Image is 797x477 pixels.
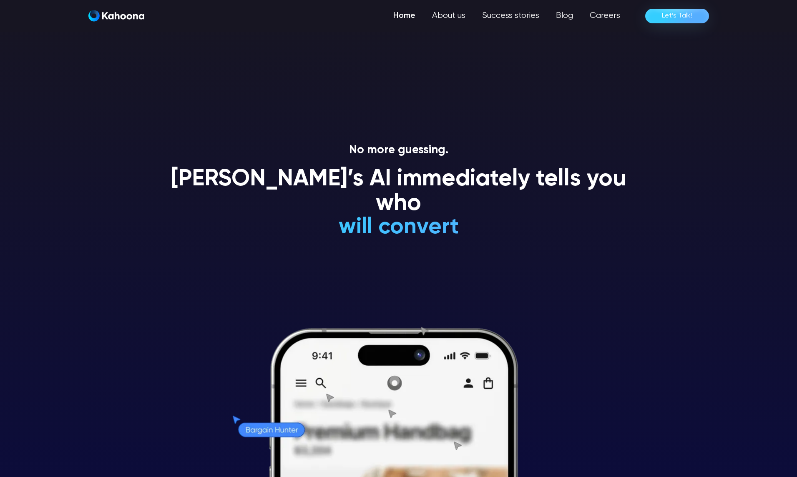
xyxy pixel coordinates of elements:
[548,7,581,24] a: Blog
[385,7,424,24] a: Home
[88,10,144,22] img: Kahoona logo white
[645,9,709,23] a: Let’s Talk!
[161,143,636,157] p: No more guessing.
[88,10,144,22] a: home
[581,7,629,24] a: Careers
[161,167,636,217] h1: [PERSON_NAME]’s AI immediately tells you who
[662,9,692,22] div: Let’s Talk!
[276,240,521,265] h1: is a loyal customer
[276,215,521,240] h1: is an impulsive shopper
[474,7,548,24] a: Success stories
[424,7,474,24] a: About us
